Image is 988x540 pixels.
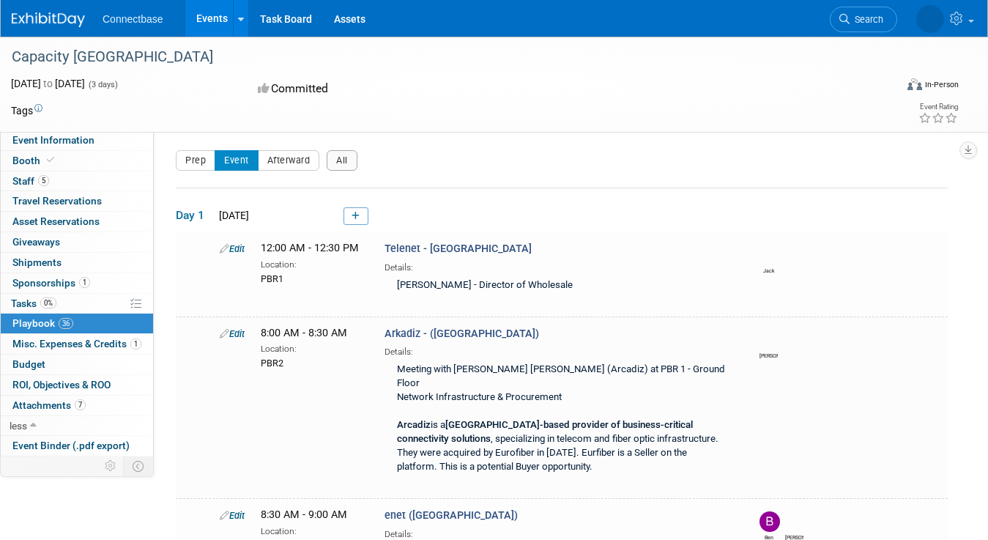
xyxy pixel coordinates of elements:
[759,245,780,265] img: Jack Davey
[261,271,363,286] div: PBR1
[261,523,363,538] div: Location:
[176,207,212,223] span: Day 1
[759,330,780,350] img: John Giblin
[11,103,42,118] td: Tags
[59,318,73,329] span: 36
[1,334,153,354] a: Misc. Expenses & Credits1
[12,12,85,27] img: ExhibitDay
[12,277,90,289] span: Sponsorships
[87,80,118,89] span: (3 days)
[759,265,778,275] div: Jack Davey
[11,78,85,89] span: [DATE] [DATE]
[38,175,49,186] span: 5
[40,297,56,308] span: 0%
[785,511,806,532] img: John Giblin
[907,78,922,90] img: Format-Inperson.png
[261,341,363,355] div: Location:
[12,215,100,227] span: Asset Reservations
[215,210,249,221] span: [DATE]
[12,338,141,349] span: Misc. Expenses & Credits
[11,297,56,309] span: Tasks
[220,243,245,254] a: Edit
[10,420,27,432] span: less
[1,232,153,252] a: Giveaways
[258,150,320,171] button: Afterward
[385,341,734,358] div: Details:
[75,399,86,410] span: 7
[12,358,45,370] span: Budget
[385,257,734,274] div: Details:
[12,236,60,248] span: Giveaways
[830,7,897,32] a: Search
[924,79,959,90] div: In-Person
[12,256,62,268] span: Shipments
[385,274,734,298] div: [PERSON_NAME] - Director of Wholesale
[41,78,55,89] span: to
[385,243,532,255] span: Telenet - [GEOGRAPHIC_DATA]
[103,13,163,25] span: Connectbase
[220,328,245,339] a: Edit
[1,253,153,273] a: Shipments
[385,358,734,480] div: Meeting with [PERSON_NAME] [PERSON_NAME] (Arcadiz) at PBR 1 - Ground Floor Network Infrastructure...
[261,508,347,521] span: 8:30 AM - 9:00 AM
[12,134,94,146] span: Event Information
[215,150,259,171] button: Event
[916,5,944,33] img: John Giblin
[124,456,154,476] td: Toggle Event Tabs
[1,375,153,395] a: ROI, Objectives & ROO
[12,175,49,187] span: Staff
[261,327,347,339] span: 8:00 AM - 8:30 AM
[12,379,111,391] span: ROI, Objectives & ROO
[253,76,554,102] div: Committed
[1,130,153,150] a: Event Information
[1,171,153,191] a: Staff5
[7,44,878,70] div: Capacity [GEOGRAPHIC_DATA]
[176,150,215,171] button: Prep
[385,328,539,340] span: Arkadiz - ([GEOGRAPHIC_DATA])
[1,436,153,456] a: Event Binder (.pdf export)
[1,191,153,211] a: Travel Reservations
[918,103,958,111] div: Event Rating
[1,396,153,415] a: Attachments7
[261,355,363,370] div: PBR2
[261,242,359,254] span: 12:00 AM - 12:30 PM
[385,509,518,522] span: enet ([GEOGRAPHIC_DATA])
[12,440,130,451] span: Event Binder (.pdf export)
[397,419,693,444] b: [GEOGRAPHIC_DATA]-based provider of business-critical connectivity solutions
[130,339,141,349] span: 1
[261,256,363,271] div: Location:
[327,150,357,171] button: All
[98,456,124,476] td: Personalize Event Tab Strip
[79,277,90,288] span: 1
[12,155,57,166] span: Booth
[759,511,780,532] img: Ben Edmond
[220,510,245,521] a: Edit
[47,156,54,164] i: Booth reservation complete
[397,419,431,430] b: Arcadiz
[12,317,73,329] span: Playbook
[819,76,959,98] div: Event Format
[1,355,153,374] a: Budget
[759,350,778,360] div: John Giblin
[1,294,153,314] a: Tasks0%
[1,151,153,171] a: Booth
[12,195,102,207] span: Travel Reservations
[1,314,153,333] a: Playbook36
[1,273,153,293] a: Sponsorships1
[850,14,883,25] span: Search
[12,399,86,411] span: Attachments
[1,212,153,232] a: Asset Reservations
[1,416,153,436] a: less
